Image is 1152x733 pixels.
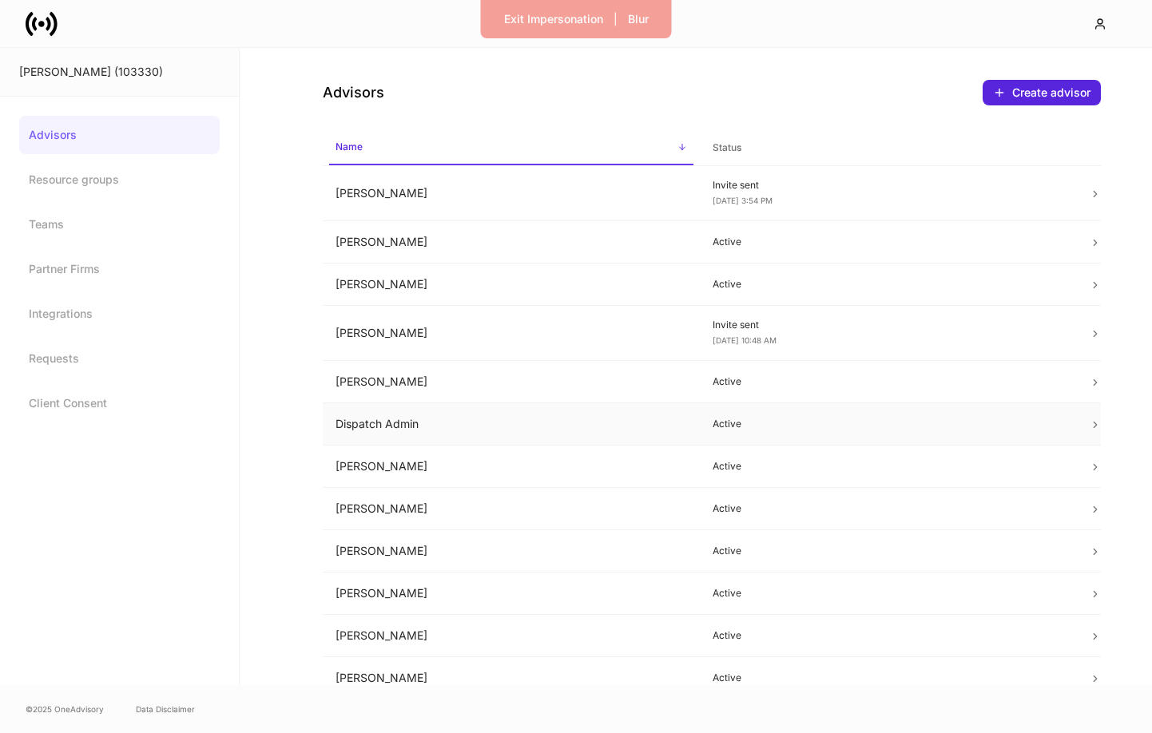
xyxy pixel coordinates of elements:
[136,703,195,715] a: Data Disclaimer
[713,236,1064,248] p: Active
[19,250,220,288] a: Partner Firms
[713,672,1064,684] p: Active
[323,573,700,615] td: [PERSON_NAME]
[504,11,603,27] div: Exit Impersonation
[713,545,1064,557] p: Active
[323,306,700,361] td: [PERSON_NAME]
[26,703,104,715] span: © 2025 OneAdvisory
[323,615,700,657] td: [PERSON_NAME]
[706,132,1071,164] span: Status
[19,64,220,80] div: [PERSON_NAME] (103330)
[19,205,220,244] a: Teams
[336,139,363,154] h6: Name
[323,263,700,306] td: [PERSON_NAME]
[1012,85,1090,101] div: Create advisor
[713,278,1064,291] p: Active
[713,179,1064,192] p: Invite sent
[628,11,649,27] div: Blur
[494,6,614,32] button: Exit Impersonation
[713,502,1064,515] p: Active
[713,587,1064,600] p: Active
[713,319,1064,331] p: Invite sent
[323,361,700,403] td: [PERSON_NAME]
[713,140,741,155] h6: Status
[713,629,1064,642] p: Active
[618,6,659,32] button: Blur
[323,221,700,263] td: [PERSON_NAME]
[713,418,1064,430] p: Active
[323,446,700,488] td: [PERSON_NAME]
[713,460,1064,473] p: Active
[323,488,700,530] td: [PERSON_NAME]
[19,116,220,154] a: Advisors
[19,384,220,422] a: Client Consent
[323,530,700,573] td: [PERSON_NAME]
[19,160,220,199] a: Resource groups
[323,83,384,102] h4: Advisors
[19,339,220,378] a: Requests
[713,375,1064,388] p: Active
[329,131,693,165] span: Name
[19,295,220,333] a: Integrations
[713,335,777,345] span: [DATE] 10:48 AM
[323,403,700,446] td: Dispatch Admin
[983,80,1101,105] button: Create advisor
[713,196,773,205] span: [DATE] 3:54 PM
[323,657,700,699] td: [PERSON_NAME]
[323,166,700,221] td: [PERSON_NAME]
